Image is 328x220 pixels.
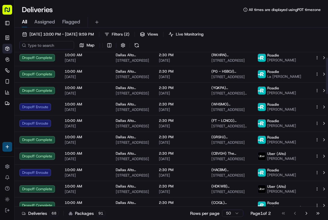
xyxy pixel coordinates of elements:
[43,103,73,108] a: Powered byPylon
[22,18,27,26] span: All
[116,69,149,74] span: Dallas Alto Pharmacy
[267,58,296,63] span: [PERSON_NAME]
[159,74,202,79] span: [DATE]
[116,91,149,96] span: [STREET_ADDRESS]
[65,124,106,129] span: [DATE]
[211,200,248,205] span: (CCIQL) [PERSON_NAME]
[116,156,149,161] span: [STREET_ADDRESS]
[116,53,149,57] span: Dallas Alto Pharmacy
[258,185,266,193] img: uber-new-logo.jpeg
[258,103,266,111] img: roadie-logo-v2.jpg
[267,91,296,95] span: [PERSON_NAME]
[62,18,80,26] span: Flagged
[116,173,149,178] span: [STREET_ADDRESS]
[159,135,202,139] span: 2:30 PM
[211,173,248,178] span: [STREET_ADDRESS]
[21,58,100,64] div: Start new chat
[258,54,266,62] img: roadie-logo-v2.jpg
[159,124,202,129] span: [DATE]
[112,32,129,37] span: Filters
[116,107,149,112] span: [STREET_ADDRESS]
[258,136,266,144] img: roadie-logo-v2.jpg
[65,156,106,161] span: [DATE]
[65,118,106,123] span: 10:00 AM
[267,119,279,123] span: Roadie
[147,32,158,37] span: Views
[65,74,106,79] span: [DATE]
[116,58,149,63] span: [STREET_ADDRESS]
[116,124,149,129] span: [STREET_ADDRESS]
[159,107,202,112] span: [DATE]
[211,85,248,90] span: (YQKPA) [PERSON_NAME]
[22,210,59,216] div: Deliveries
[29,32,94,37] span: [DATE] 10:00 PM - [DATE] 9:59 PM
[159,69,202,74] span: 2:30 PM
[50,211,59,216] div: 68
[211,102,248,107] span: (WHSMO) [PERSON_NAME]
[65,200,106,205] span: 10:00 AM
[116,200,149,205] span: Dallas Alto Pharmacy
[96,211,105,216] div: 91
[60,103,73,108] span: Pylon
[69,210,105,216] div: Packages
[211,118,248,123] span: (FT - LCNCG) [PERSON_NAME]
[65,151,106,156] span: 10:00 AM
[159,118,202,123] span: 2:30 PM
[267,205,301,210] span: La [PERSON_NAME]
[116,135,149,139] span: Dallas Alto Pharmacy
[77,41,97,50] button: Map
[159,156,202,161] span: [DATE]
[251,210,271,216] div: Page 1 of 2
[6,24,111,34] p: Welcome 👋
[176,32,203,37] span: Live Monitoring
[267,151,286,156] span: Uber (Alto)
[116,118,149,123] span: Dallas Alto Pharmacy
[258,201,266,209] img: roadie-logo-v2.jpg
[65,140,106,145] span: [DATE]
[211,206,248,211] span: [STREET_ADDRESS][PERSON_NAME]
[267,173,296,177] span: [PERSON_NAME]
[159,189,202,194] span: [DATE]
[6,89,11,94] div: 📗
[159,151,202,156] span: 2:30 PM
[137,30,161,39] button: Views
[267,53,279,58] span: Roadie
[6,58,17,69] img: 1736555255976-a54dd68f-1ca7-489b-9aae-adbdc363a1c4
[267,86,279,91] span: Roadie
[211,184,248,189] span: (HDKWB) [PERSON_NAME]
[4,86,49,97] a: 📗Knowledge Base
[19,41,74,50] input: Type to search
[34,18,55,26] span: Assigned
[159,102,202,107] span: 2:30 PM
[159,53,202,57] span: 2:30 PM
[116,184,149,189] span: Dallas Alto Pharmacy
[211,189,248,194] span: [STREET_ADDRESS]
[21,64,77,69] div: We're available if you need us!
[211,53,248,57] span: (RKHRN) [PERSON_NAME]
[159,91,202,96] span: [DATE]
[87,43,94,48] span: Map
[12,88,46,94] span: Knowledge Base
[65,167,106,172] span: 10:00 AM
[103,60,111,67] button: Start new chat
[190,210,220,216] p: Rows per page
[102,30,132,39] button: Filters(2)
[65,91,106,96] span: [DATE]
[6,6,18,18] img: Nash
[267,123,296,128] span: [PERSON_NAME]
[65,189,106,194] span: [DATE]
[258,70,266,78] img: roadie-logo-v2.jpg
[258,87,266,95] img: roadie-logo-v2.jpg
[258,152,266,160] img: uber-new-logo.jpeg
[159,200,202,205] span: 2:30 PM
[116,167,149,172] span: Dallas Alto Pharmacy
[116,151,149,156] span: Dallas Alto Pharmacy
[116,74,149,79] span: [STREET_ADDRESS]
[258,169,266,177] img: roadie-logo-v2.jpg
[16,39,109,46] input: Got a question? Start typing here...
[211,124,248,129] span: [STREET_ADDRESS][PERSON_NAME]
[65,206,106,211] span: [DATE]
[258,119,266,127] img: roadie-logo-v2.jpg
[249,7,321,12] span: All times are displayed using PDT timezone
[65,173,106,178] span: [DATE]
